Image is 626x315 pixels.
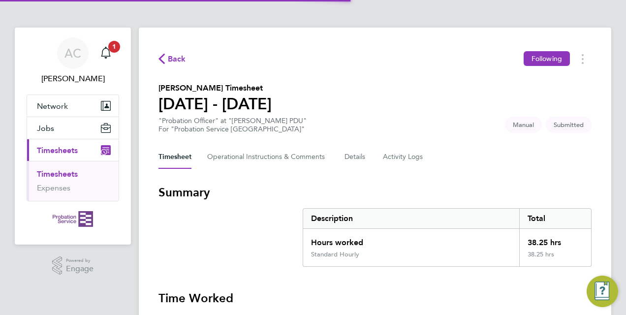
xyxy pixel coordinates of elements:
[505,117,542,133] span: This timesheet was manually created.
[546,117,592,133] span: This timesheet is Submitted.
[52,256,94,275] a: Powered byEngage
[158,117,307,133] div: "Probation Officer" at "[PERSON_NAME] PDU"
[27,117,119,139] button: Jobs
[37,146,78,155] span: Timesheets
[27,211,119,227] a: Go to home page
[158,94,272,114] h1: [DATE] - [DATE]
[66,256,94,265] span: Powered by
[158,145,191,169] button: Timesheet
[519,251,591,266] div: 38.25 hrs
[303,229,519,251] div: Hours worked
[158,185,592,200] h3: Summary
[96,37,116,69] a: 1
[37,183,70,192] a: Expenses
[66,265,94,273] span: Engage
[64,47,81,60] span: AC
[303,208,592,267] div: Summary
[158,53,186,65] button: Back
[158,82,272,94] h2: [PERSON_NAME] Timesheet
[37,124,54,133] span: Jobs
[158,125,307,133] div: For "Probation Service [GEOGRAPHIC_DATA]"
[37,169,78,179] a: Timesheets
[168,53,186,65] span: Back
[574,51,592,66] button: Timesheets Menu
[311,251,359,258] div: Standard Hourly
[27,73,119,85] span: Amina Campbell
[532,54,562,63] span: Following
[207,145,329,169] button: Operational Instructions & Comments
[344,145,367,169] button: Details
[158,290,592,306] h3: Time Worked
[53,211,93,227] img: probationservice-logo-retina.png
[27,95,119,117] button: Network
[519,209,591,228] div: Total
[27,161,119,201] div: Timesheets
[524,51,570,66] button: Following
[108,41,120,53] span: 1
[383,145,424,169] button: Activity Logs
[15,28,131,245] nav: Main navigation
[519,229,591,251] div: 38.25 hrs
[27,37,119,85] a: AC[PERSON_NAME]
[587,276,618,307] button: Engage Resource Center
[27,139,119,161] button: Timesheets
[303,209,519,228] div: Description
[37,101,68,111] span: Network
